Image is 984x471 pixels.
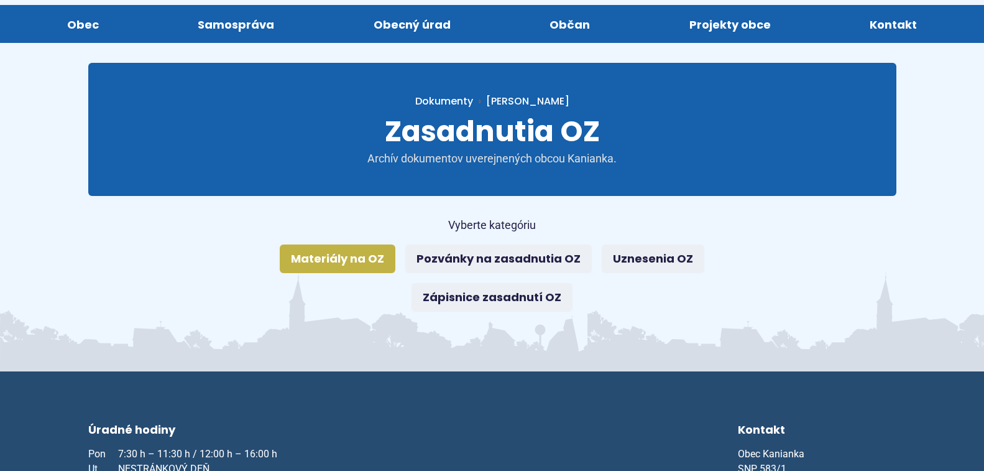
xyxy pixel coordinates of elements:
h3: Kontakt [738,421,896,442]
span: Projekty obce [689,5,771,43]
span: Pon [88,447,118,462]
a: Obec [30,5,136,43]
h3: Úradné hodiny [88,421,322,442]
a: [PERSON_NAME] [473,94,569,108]
a: Materiály na OZ [280,245,395,273]
span: Obecný úrad [374,5,451,43]
a: Zápisnice zasadnutí OZ [412,283,572,312]
a: Občan [513,5,628,43]
span: Občan [549,5,590,43]
p: Vyberte kategóriu [272,216,713,235]
p: Archív dokumentov uverejnených obcou Kanianka. [343,152,641,166]
span: Obec [67,5,99,43]
span: [PERSON_NAME] [486,94,569,108]
a: Kontakt [833,5,955,43]
a: Samospráva [161,5,312,43]
a: Obecný úrad [336,5,488,43]
span: Kontakt [870,5,917,43]
a: Projekty obce [652,5,808,43]
span: Zasadnutia OZ [385,111,600,151]
span: Samospráva [198,5,274,43]
a: Uznesenia OZ [602,245,704,273]
a: Pozvánky na zasadnutia OZ [405,245,592,273]
a: Dokumenty [415,94,473,108]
